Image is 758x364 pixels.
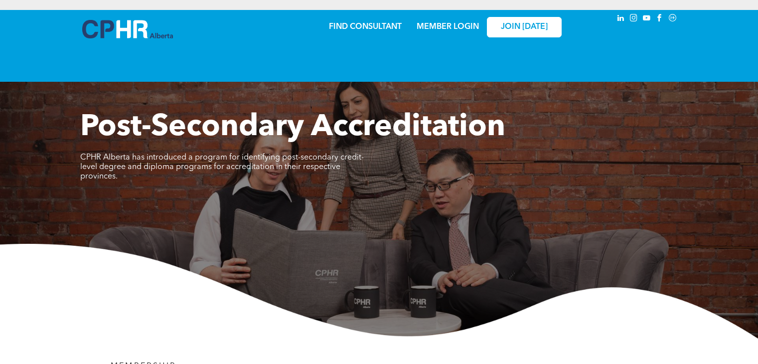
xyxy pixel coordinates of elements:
[487,17,562,37] a: JOIN [DATE]
[667,12,678,26] a: Social network
[615,12,626,26] a: linkedin
[501,22,548,32] span: JOIN [DATE]
[82,20,173,38] img: A blue and white logo for cp alberta
[80,113,505,143] span: Post-Secondary Accreditation
[329,23,402,31] a: FIND CONSULTANT
[628,12,639,26] a: instagram
[417,23,479,31] a: MEMBER LOGIN
[641,12,652,26] a: youtube
[80,154,364,181] span: CPHR Alberta has introduced a program for identifying post-secondary credit-level degree and dipl...
[654,12,665,26] a: facebook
